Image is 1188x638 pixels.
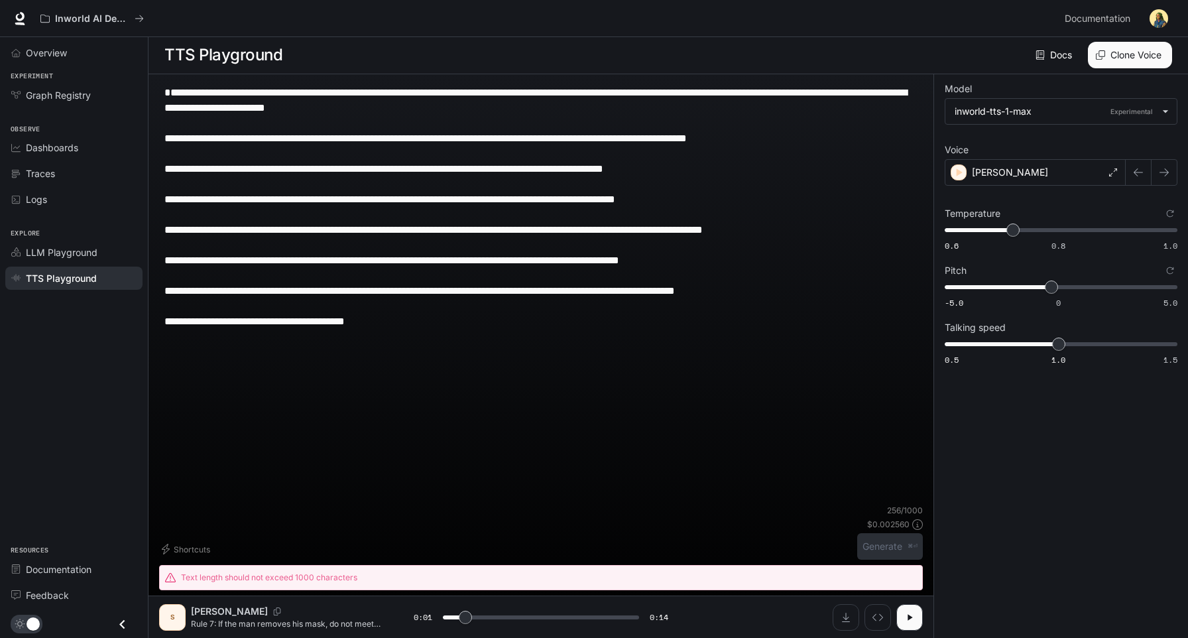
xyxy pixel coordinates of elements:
[1059,5,1140,32] a: Documentation
[164,42,282,68] h1: TTS Playground
[1163,354,1177,365] span: 1.5
[945,145,969,155] p: Voice
[864,604,891,631] button: Inspect
[887,505,923,516] p: 256 / 1000
[55,13,129,25] p: Inworld AI Demos
[1065,11,1130,27] span: Documentation
[1051,354,1065,365] span: 1.0
[1163,263,1177,278] button: Reset to default
[5,267,143,290] a: TTS Playground
[26,46,67,60] span: Overview
[107,611,137,638] button: Close drawer
[1033,42,1077,68] a: Docs
[26,271,97,285] span: TTS Playground
[1163,297,1177,308] span: 5.0
[945,99,1177,124] div: inworld-tts-1-maxExperimental
[650,611,668,624] span: 0:14
[5,188,143,211] a: Logs
[1108,105,1156,117] p: Experimental
[181,571,357,584] span: Text length should not exceed 1000 characters
[5,584,143,607] a: Feedback
[945,323,1006,332] p: Talking speed
[1088,42,1172,68] button: Clone Voice
[945,240,959,251] span: 0.6
[945,297,963,308] span: -5.0
[833,604,859,631] button: Download audio
[945,209,1000,218] p: Temperature
[414,611,432,624] span: 0:01
[955,105,1156,118] div: inworld-tts-1-max
[34,5,150,32] button: All workspaces
[26,588,69,602] span: Feedback
[1056,297,1061,308] span: 0
[5,41,143,64] a: Overview
[27,616,40,631] span: Dark mode toggle
[945,84,972,94] p: Model
[26,88,91,102] span: Graph Registry
[162,607,183,628] div: S
[1163,206,1177,221] button: Reset to default
[26,192,47,206] span: Logs
[5,241,143,264] a: LLM Playground
[1163,240,1177,251] span: 1.0
[945,354,959,365] span: 0.5
[945,266,967,275] p: Pitch
[191,605,268,618] p: [PERSON_NAME]
[5,162,143,185] a: Traces
[26,245,97,259] span: LLM Playground
[5,84,143,107] a: Graph Registry
[1150,9,1168,28] img: User avatar
[26,141,78,155] span: Dashboards
[191,618,382,629] p: Rule 7: If the man removes his mask, do not meet his eyes. His head is too large, his irises too ...
[159,539,215,560] button: Shortcuts
[1051,240,1065,251] span: 0.8
[1146,5,1172,32] button: User avatar
[268,607,286,615] button: Copy Voice ID
[972,166,1048,179] p: [PERSON_NAME]
[867,519,910,530] p: $ 0.002560
[26,166,55,180] span: Traces
[5,136,143,159] a: Dashboards
[26,562,91,576] span: Documentation
[5,558,143,581] a: Documentation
